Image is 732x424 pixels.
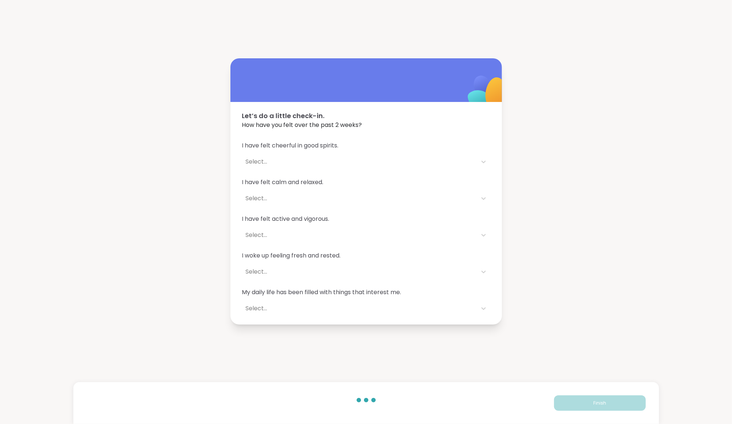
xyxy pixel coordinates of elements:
span: I have felt calm and relaxed. [242,178,490,187]
div: Select... [246,304,473,313]
div: Select... [246,267,473,276]
span: Finish [593,400,606,406]
div: Select... [246,157,473,166]
span: Let’s do a little check-in. [242,111,490,121]
span: How have you felt over the past 2 weeks? [242,121,490,129]
span: My daily life has been filled with things that interest me. [242,288,490,297]
span: I woke up feeling fresh and rested. [242,251,490,260]
div: Select... [246,231,473,240]
div: Select... [246,194,473,203]
span: I have felt active and vigorous. [242,215,490,223]
button: Finish [554,395,646,411]
span: I have felt cheerful in good spirits. [242,141,490,150]
img: ShareWell Logomark [451,56,524,129]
